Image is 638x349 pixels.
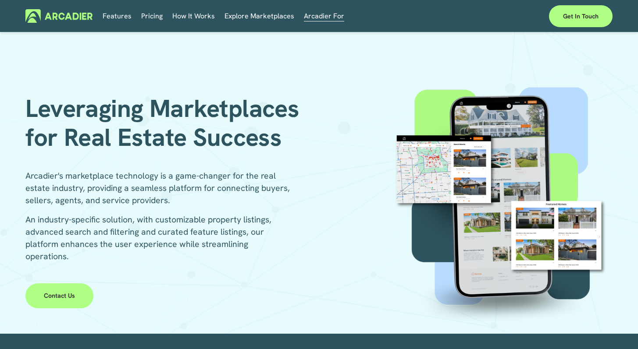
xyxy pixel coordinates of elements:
[549,5,613,27] a: Get in touch
[225,9,294,23] a: Explore Marketplaces
[304,10,344,22] span: Arcadier For
[304,9,344,23] a: folder dropdown
[172,10,215,22] span: How It Works
[25,9,93,23] img: Arcadier
[25,214,291,263] p: An industry-specific solution, with customizable property listings, advanced search and filtering...
[25,283,93,309] a: Contact Us
[172,9,215,23] a: folder dropdown
[25,170,291,207] p: Arcadier's marketplace technology is a game-changer for the real estate industry, providing a sea...
[25,94,316,152] h1: Leveraging Marketplaces for Real Estate Success
[141,9,163,23] a: Pricing
[103,9,132,23] a: Features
